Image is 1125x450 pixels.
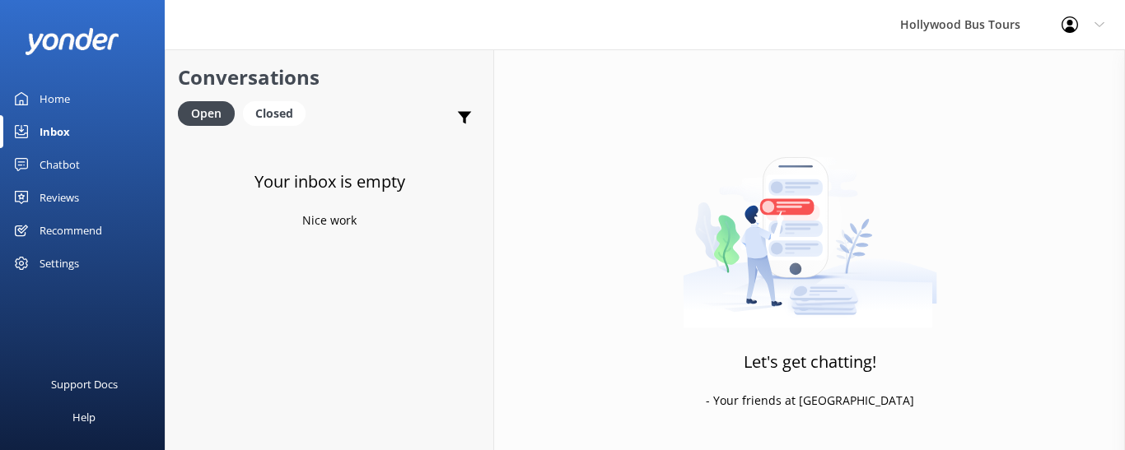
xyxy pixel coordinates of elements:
h3: Your inbox is empty [254,169,405,195]
div: Support Docs [51,368,118,401]
img: artwork of a man stealing a conversation from at giant smartphone [683,123,937,328]
p: - Your friends at [GEOGRAPHIC_DATA] [706,392,914,410]
div: Closed [243,101,306,126]
div: Reviews [40,181,79,214]
img: yonder-white-logo.png [25,28,119,55]
div: Settings [40,247,79,280]
h2: Conversations [178,62,481,93]
a: Closed [243,104,314,122]
div: Home [40,82,70,115]
div: Recommend [40,214,102,247]
a: Open [178,104,243,122]
div: Inbox [40,115,70,148]
div: Open [178,101,235,126]
div: Chatbot [40,148,80,181]
h3: Let's get chatting! [744,349,876,375]
p: Nice work [302,211,357,230]
div: Help [72,401,96,434]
